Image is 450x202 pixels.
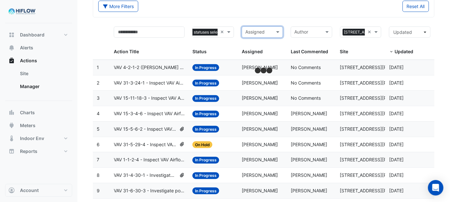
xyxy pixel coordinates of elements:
[20,32,44,38] span: Dashboard
[5,132,72,145] button: Indoor Env
[192,80,219,86] span: In Progress
[393,29,412,35] span: Updated
[8,45,15,51] app-icon: Alerts
[97,157,99,162] span: 7
[340,80,419,86] span: [STREET_ADDRESS][PERSON_NAME]
[114,141,177,148] span: VAV 31-5-29-4 - Inspect VAV Airflow Block
[5,54,72,67] button: Actions
[389,188,404,193] span: 2025-09-01T10:08:39.118
[242,95,278,101] span: [PERSON_NAME]
[242,172,278,178] span: [PERSON_NAME]
[428,180,444,196] div: Open Intercom Messenger
[8,5,37,18] img: Company Logo
[5,145,72,158] button: Reports
[20,135,44,142] span: Indoor Env
[340,142,419,147] span: [STREET_ADDRESS][PERSON_NAME]
[291,188,327,193] span: [PERSON_NAME]
[389,157,404,162] span: 2025-09-01T10:10:02.453
[97,111,100,116] span: 4
[97,126,100,132] span: 5
[291,172,327,178] span: [PERSON_NAME]
[98,1,138,12] button: More Filters
[114,110,185,117] span: VAV 15-3-4-6 - Inspect VAV Airflow Block
[291,142,327,147] span: [PERSON_NAME]
[220,28,226,36] span: Clear
[389,80,404,86] span: 2025-09-03T09:04:25.081
[192,172,219,179] span: In Progress
[291,80,321,86] span: No Comments
[114,64,185,71] span: VAV 4-2-1-2 ([PERSON_NAME] IE) - Review Critical Sensor Outside Range
[395,49,413,54] span: Updated
[114,172,177,179] span: VAV 31-4-30-1 - Investigate poor zone temp
[114,49,139,54] span: Action Title
[5,106,72,119] button: Charts
[5,184,72,197] button: Account
[291,157,327,162] span: [PERSON_NAME]
[114,95,185,102] span: VAV 15-11-18-3 - Inspect VAV Airflow Block
[192,111,219,117] span: In Progress
[15,67,72,80] a: Site
[20,187,39,194] span: Account
[340,188,419,193] span: [STREET_ADDRESS][PERSON_NAME]
[97,142,100,147] span: 6
[114,187,185,195] span: VAV 31-6-30-3 - Investigate poor zone temp
[192,141,212,148] span: On Hold
[389,126,404,132] span: 2025-09-01T10:14:19.184
[242,80,278,86] span: [PERSON_NAME]
[242,126,278,132] span: [PERSON_NAME]
[403,1,429,12] button: Reset All
[340,126,419,132] span: [STREET_ADDRESS][PERSON_NAME]
[340,172,419,178] span: [STREET_ADDRESS][PERSON_NAME]
[8,109,15,116] app-icon: Charts
[192,95,219,102] span: In Progress
[340,111,419,116] span: [STREET_ADDRESS][PERSON_NAME]
[242,65,278,70] span: [PERSON_NAME]
[192,157,219,164] span: In Progress
[5,119,72,132] button: Meters
[8,148,15,155] app-icon: Reports
[389,172,404,178] span: 2025-09-01T10:08:52.507
[8,122,15,129] app-icon: Meters
[97,80,99,86] span: 2
[389,26,431,38] button: Updated
[97,65,99,70] span: 1
[20,148,37,155] span: Reports
[189,29,227,36] span: 4 statuses selected
[192,126,219,133] span: In Progress
[5,41,72,54] button: Alerts
[242,157,278,162] span: [PERSON_NAME]
[291,95,321,101] span: No Comments
[242,49,263,54] span: Assigned
[20,109,35,116] span: Charts
[114,126,177,133] span: VAV 15-5-6-2 - Inspect VAV Airflow Block
[389,111,404,116] span: 2025-09-01T10:14:37.361
[291,65,321,70] span: No Comments
[242,111,278,116] span: [PERSON_NAME]
[343,29,415,36] span: [STREET_ADDRESS][PERSON_NAME]
[389,95,404,101] span: 2025-09-02T08:19:27.643
[192,49,207,54] span: Status
[97,172,100,178] span: 8
[97,188,100,193] span: 9
[340,65,419,70] span: [STREET_ADDRESS][PERSON_NAME]
[291,126,327,132] span: [PERSON_NAME]
[291,49,328,54] span: Last Commented
[20,122,35,129] span: Meters
[20,57,37,64] span: Actions
[15,80,72,93] a: Manager
[20,45,33,51] span: Alerts
[5,28,72,41] button: Dashboard
[8,57,15,64] app-icon: Actions
[192,64,219,71] span: In Progress
[242,142,278,147] span: [PERSON_NAME]
[389,65,404,70] span: 2025-09-04T08:47:27.315
[8,135,15,142] app-icon: Indoor Env
[367,28,373,36] span: Clear
[97,95,100,101] span: 3
[114,156,185,164] span: VAV 1-1-2-4 - Inspect VAV Airflow Leak
[340,49,348,54] span: Site
[114,79,185,87] span: VAV 31-3-24-1 - Inspect VAV Airflow Block
[192,187,219,194] span: In Progress
[340,95,419,101] span: [STREET_ADDRESS][PERSON_NAME]
[340,157,419,162] span: [STREET_ADDRESS][PERSON_NAME]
